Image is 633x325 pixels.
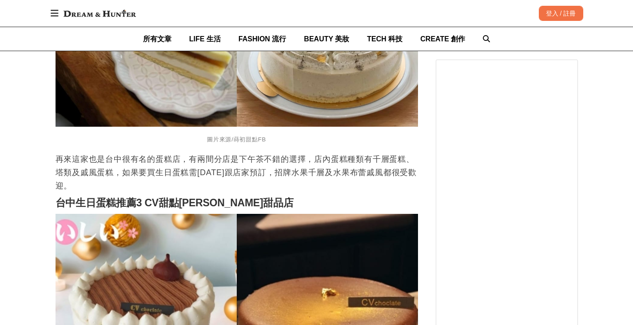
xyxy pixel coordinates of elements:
span: LIFE 生活 [189,35,221,43]
span: CREATE 創作 [420,35,465,43]
strong: 台中生日蛋糕推薦3 CV甜點[PERSON_NAME]甜品店 [56,197,294,209]
span: 所有文章 [143,35,171,43]
span: BEAUTY 美妝 [304,35,349,43]
a: TECH 科技 [367,27,402,51]
a: 所有文章 [143,27,171,51]
span: TECH 科技 [367,35,402,43]
span: FASHION 流行 [239,35,287,43]
a: CREATE 創作 [420,27,465,51]
img: Dream & Hunter [59,5,140,21]
a: LIFE 生活 [189,27,221,51]
a: FASHION 流行 [239,27,287,51]
a: BEAUTY 美妝 [304,27,349,51]
div: 登入 / 註冊 [539,6,583,21]
p: 再來這家也是台中很有名的蛋糕店，有兩間分店是下午茶不錯的選擇，店內蛋糕種類有千層蛋糕、塔類及戚風蛋糕，如果要買生日蛋糕需[DATE]跟店家預訂，招牌水果千層及水果布蕾戚風都很受歡迎。 [56,152,418,193]
span: 圖片來源/蒔初甜點FB [207,136,266,143]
